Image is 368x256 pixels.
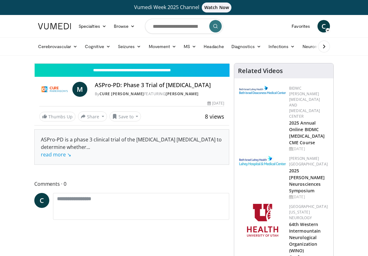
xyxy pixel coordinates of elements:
div: [DATE] [207,101,224,106]
a: Seizures [114,40,145,53]
a: Cerebrovascular [34,40,81,53]
button: Share [78,111,107,121]
a: C [34,193,49,208]
div: [DATE] [289,194,328,200]
a: Cognitive [81,40,114,53]
a: Infections [265,40,299,53]
a: 2025 Annual Online BIDMC [MEDICAL_DATA] CME Course [289,120,325,145]
a: [PERSON_NAME][GEOGRAPHIC_DATA] [289,156,328,167]
a: Movement [145,40,180,53]
a: [GEOGRAPHIC_DATA][US_STATE] Neurology [289,204,328,220]
h4: ASPro-PD: Phase 3 Trial of [MEDICAL_DATA] [95,82,224,89]
img: f6362829-b0a3-407d-a044-59546adfd345.png.150x105_q85_autocrop_double_scale_upscale_version-0.2.png [247,204,278,237]
img: c96b19ec-a48b-46a9-9095-935f19585444.png.150x105_q85_autocrop_double_scale_upscale_version-0.2.png [239,86,286,94]
span: Comments 0 [34,180,229,188]
a: Cure [PERSON_NAME] [99,91,144,96]
h4: Related Videos [238,67,283,75]
div: ASPro-PD is a phase 3 clinical trial of the [MEDICAL_DATA] [MEDICAL_DATA] to determine whether [41,136,223,158]
button: Save to [109,111,141,121]
input: Search topics, interventions [145,19,223,34]
span: Watch Now [202,2,231,12]
span: 8 views [205,113,224,120]
span: Vumedi Week 2025 Channel [134,4,234,11]
a: C [317,20,330,32]
img: e7977282-282c-4444-820d-7cc2733560fd.jpg.150x105_q85_autocrop_double_scale_upscale_version-0.2.jpg [239,156,286,166]
a: BIDMC [PERSON_NAME][MEDICAL_DATA] and [MEDICAL_DATA] Center [289,86,320,119]
a: Browse [110,20,139,32]
a: Diagnostics [228,40,265,53]
a: Headache [200,40,228,53]
a: MS [180,40,200,53]
a: M [72,82,87,97]
a: read more ↘ [41,151,71,158]
div: [DATE] [289,146,328,152]
a: Thumbs Up [39,112,75,121]
a: [PERSON_NAME] [166,91,199,96]
img: Cure Parkinson's [39,82,70,97]
img: VuMedi Logo [38,23,71,29]
a: Neuromuscular [299,40,343,53]
a: Favorites [288,20,314,32]
a: Vumedi Week 2025 ChannelWatch Now [34,2,334,12]
a: 2025 [PERSON_NAME] Neurosciences Symposium [289,168,325,193]
div: By FEATURING [95,91,224,97]
a: Specialties [75,20,110,32]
